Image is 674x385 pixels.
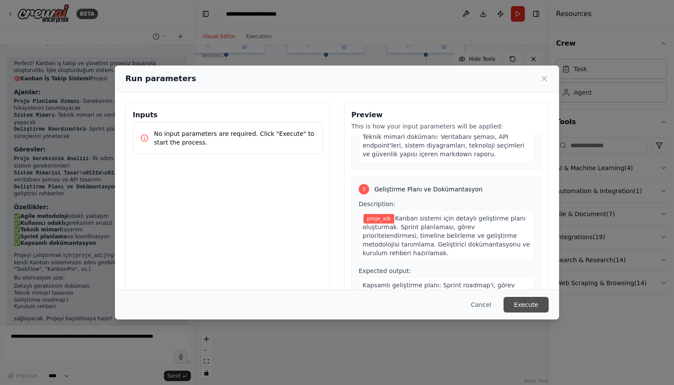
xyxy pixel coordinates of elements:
span: Variable: proje_adı [363,214,394,224]
h3: Preview [351,110,541,120]
span: Expected output: [359,267,411,274]
button: Execute [504,297,549,313]
button: Cancel [464,297,498,313]
span: Description: [359,201,395,207]
span: Teknik mimari dokümanı: Veritabanı şeması, API endpoint'leri, sistem diyagramları, teknoloji seçi... [363,133,524,158]
span: Geliştirme Planı ve Dokümantasyon [374,185,483,194]
span: Kapsamlı geliştirme planı: Sprint roadmap'i, görev breakdown'u, zaman çizelgesi, geliştirme stand... [363,282,527,315]
h3: Inputs [133,110,323,120]
p: No input parameters are required. Click "Execute" to start the process. [154,129,315,147]
p: This is how your input parameters will be applied: [351,122,541,131]
span: Kanban sistemi için detaylı geliştirme planı oluşturmak. Sprint planlaması, görev prioritelendirm... [363,215,530,257]
h2: Run parameters [125,72,196,85]
div: 3 [359,184,369,194]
